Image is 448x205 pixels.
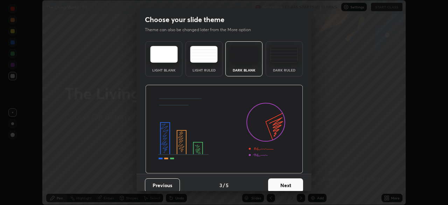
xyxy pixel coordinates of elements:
img: darkRuledTheme.de295e13.svg [270,46,298,63]
h4: 5 [226,182,229,189]
button: Previous [145,178,180,192]
button: Next [268,178,303,192]
h2: Choose your slide theme [145,15,224,24]
div: Light Blank [150,68,178,72]
div: Dark Ruled [270,68,298,72]
img: darkTheme.f0cc69e5.svg [230,46,258,63]
img: lightRuledTheme.5fabf969.svg [190,46,218,63]
img: lightTheme.e5ed3b09.svg [150,46,178,63]
img: darkThemeBanner.d06ce4a2.svg [145,85,303,174]
p: Theme can also be changed later from the More option [145,27,258,33]
h4: 3 [219,182,222,189]
div: Light Ruled [190,68,218,72]
h4: / [223,182,225,189]
div: Dark Blank [230,68,258,72]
